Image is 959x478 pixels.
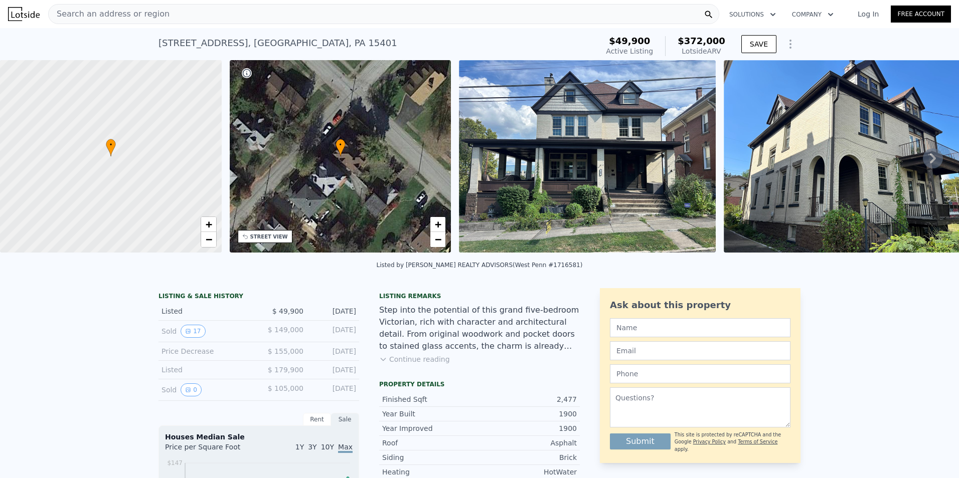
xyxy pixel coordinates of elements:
[338,443,353,453] span: Max
[268,326,303,334] span: $ 149,000
[610,433,671,449] button: Submit
[165,442,259,458] div: Price per Square Foot
[162,346,251,356] div: Price Decrease
[162,325,251,338] div: Sold
[741,35,776,53] button: SAVE
[678,46,725,56] div: Lotside ARV
[49,8,170,20] span: Search an address or region
[721,6,784,24] button: Solutions
[311,346,356,356] div: [DATE]
[268,347,303,355] span: $ 155,000
[435,233,441,246] span: −
[379,304,580,352] div: Step into the potential of this grand five-bedroom Victorian, rich with character and architectur...
[308,443,316,451] span: 3Y
[379,380,580,388] div: Property details
[479,409,577,419] div: 1900
[382,423,479,433] div: Year Improved
[165,432,353,442] div: Houses Median Sale
[321,443,334,451] span: 10Y
[479,423,577,433] div: 1900
[205,218,212,230] span: +
[167,459,183,466] tspan: $147
[272,307,303,315] span: $ 49,900
[678,36,725,46] span: $372,000
[610,364,790,383] input: Phone
[268,366,303,374] span: $ 179,900
[891,6,951,23] a: Free Account
[435,218,441,230] span: +
[311,365,356,375] div: [DATE]
[693,439,726,444] a: Privacy Policy
[784,6,842,24] button: Company
[336,139,346,156] div: •
[201,217,216,232] a: Zoom in
[8,7,40,21] img: Lotside
[268,384,303,392] span: $ 105,000
[250,233,288,241] div: STREET VIEW
[162,365,251,375] div: Listed
[459,60,716,253] img: Sale: 167468187 Parcel: 86838587
[610,318,790,337] input: Name
[606,47,653,55] span: Active Listing
[295,443,304,451] span: 1Y
[479,394,577,404] div: 2,477
[610,298,790,312] div: Ask about this property
[609,36,650,46] span: $49,900
[430,217,445,232] a: Zoom in
[106,139,116,156] div: •
[610,341,790,360] input: Email
[846,9,891,19] a: Log In
[780,34,801,54] button: Show Options
[479,452,577,462] div: Brick
[382,438,479,448] div: Roof
[162,383,251,396] div: Sold
[331,413,359,426] div: Sale
[479,438,577,448] div: Asphalt
[382,467,479,477] div: Heating
[181,325,205,338] button: View historical data
[181,383,202,396] button: View historical data
[162,306,251,316] div: Listed
[382,394,479,404] div: Finished Sqft
[377,262,583,269] div: Listed by [PERSON_NAME] REALTY ADVISORS (West Penn #1716581)
[675,431,790,453] div: This site is protected by reCAPTCHA and the Google and apply.
[311,383,356,396] div: [DATE]
[479,467,577,477] div: HotWater
[303,413,331,426] div: Rent
[311,325,356,338] div: [DATE]
[201,232,216,247] a: Zoom out
[336,140,346,149] span: •
[379,292,580,300] div: Listing remarks
[158,292,359,302] div: LISTING & SALE HISTORY
[106,140,116,149] span: •
[738,439,777,444] a: Terms of Service
[311,306,356,316] div: [DATE]
[430,232,445,247] a: Zoom out
[158,36,397,50] div: [STREET_ADDRESS] , [GEOGRAPHIC_DATA] , PA 15401
[205,233,212,246] span: −
[382,409,479,419] div: Year Built
[379,354,450,364] button: Continue reading
[382,452,479,462] div: Siding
